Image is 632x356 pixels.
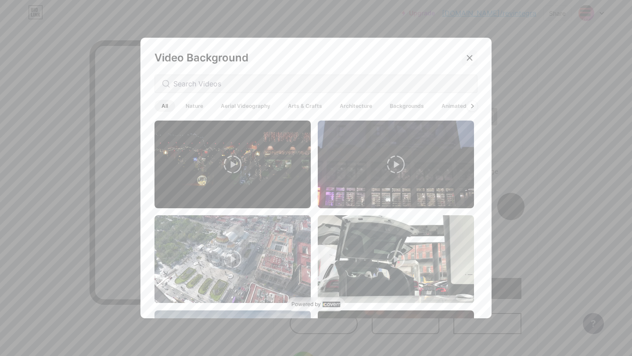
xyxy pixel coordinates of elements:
span: Backgrounds [383,100,431,112]
span: All [154,100,175,112]
span: Arts & Crafts [281,100,329,112]
span: Nature [179,100,210,112]
span: Architecture [333,100,379,112]
span: Aerial Videography [214,100,277,112]
span: Video Background [154,51,248,64]
span: Animated [434,100,474,112]
input: Search Videos [173,78,470,89]
span: Powered by [291,301,321,308]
